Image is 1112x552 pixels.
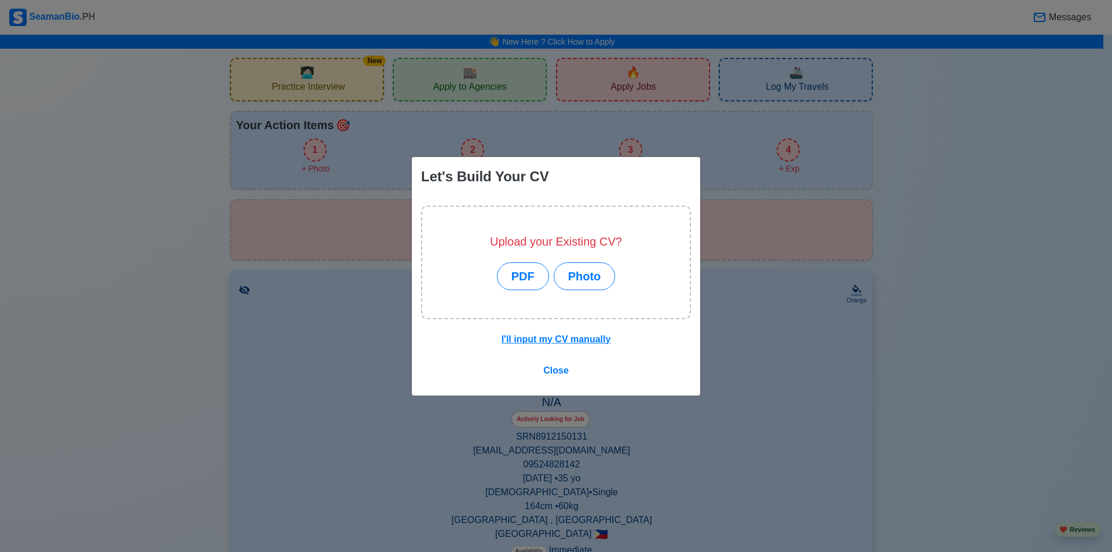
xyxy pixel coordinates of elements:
[494,328,619,350] button: I'll input my CV manually
[536,360,576,382] button: Close
[421,166,549,187] div: Let's Build Your CV
[490,235,622,248] h5: Upload your Existing CV?
[502,334,611,344] u: I'll input my CV manually
[554,262,616,290] button: Photo
[497,262,549,290] button: PDF
[543,365,569,375] span: Close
